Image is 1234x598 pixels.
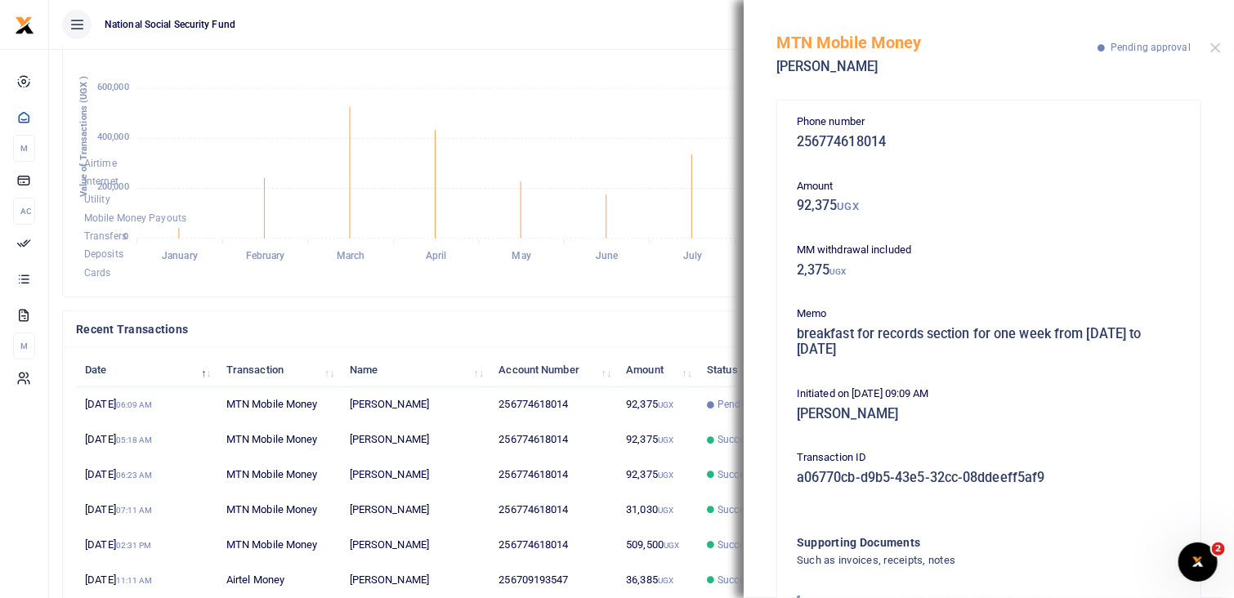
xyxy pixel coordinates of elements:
[76,320,752,338] h4: Recent Transactions
[718,467,766,482] span: Successful
[116,506,153,515] small: 07:11 AM
[337,250,365,261] tspan: March
[797,178,1181,195] p: Amount
[658,435,673,444] small: UGX
[797,134,1181,150] h5: 256774618014
[217,493,341,528] td: MTN Mobile Money
[217,563,341,598] td: Airtel Money
[776,59,1098,75] h5: [PERSON_NAME]
[797,449,1181,466] p: Transaction ID
[98,17,242,32] span: National Social Security Fund
[76,387,217,422] td: [DATE]
[718,538,766,552] span: Successful
[116,541,152,550] small: 02:31 PM
[76,493,217,528] td: [DATE]
[124,232,129,243] tspan: 0
[776,33,1098,52] h5: MTN Mobile Money
[84,194,110,206] span: Utility
[76,422,217,457] td: [DATE]
[490,422,617,457] td: 256774618014
[78,76,89,198] text: Value of Transactions (UGX )
[15,18,34,30] a: logo-small logo-large logo-large
[341,352,490,387] th: Name: activate to sort column ascending
[797,198,1181,214] h5: 92,375
[341,457,490,493] td: [PERSON_NAME]
[1212,542,1225,556] span: 2
[76,352,217,387] th: Date: activate to sort column descending
[797,470,1181,486] h5: a06770cb-d9b5-43e5-32cc-08ddeeff5af9
[15,16,34,35] img: logo-small
[617,493,698,528] td: 31,030
[617,457,698,493] td: 92,375
[718,502,766,517] span: Successful
[162,250,198,261] tspan: January
[617,352,698,387] th: Amount: activate to sort column ascending
[617,528,698,563] td: 509,500
[797,262,1181,279] h5: 2,375
[490,352,617,387] th: Account Number: activate to sort column ascending
[116,471,153,480] small: 06:23 AM
[797,326,1181,358] h5: breakfast for records section for one week from [DATE] to [DATE]
[97,132,129,142] tspan: 400,000
[217,352,341,387] th: Transaction: activate to sort column ascending
[490,493,617,528] td: 256774618014
[76,457,217,493] td: [DATE]
[1111,42,1191,53] span: Pending approval
[617,563,698,598] td: 36,385
[596,250,619,261] tspan: June
[830,267,847,276] small: UGX
[797,306,1181,323] p: Memo
[797,533,1115,551] h4: Supporting Documents
[84,176,118,187] span: Internet
[217,422,341,457] td: MTN Mobile Money
[664,541,679,550] small: UGX
[797,242,1181,259] p: MM withdrawal included
[1178,542,1218,582] iframe: Intercom live chat
[84,212,186,224] span: Mobile Money Payouts
[246,250,285,261] tspan: February
[490,457,617,493] td: 256774618014
[13,198,35,225] li: Ac
[84,230,127,242] span: Transfers
[217,457,341,493] td: MTN Mobile Money
[797,406,1181,422] h5: [PERSON_NAME]
[84,158,117,169] span: Airtime
[217,528,341,563] td: MTN Mobile Money
[617,422,698,457] td: 92,375
[97,82,129,92] tspan: 600,000
[797,114,1181,131] p: Phone number
[1210,42,1221,53] button: Close
[718,573,766,587] span: Successful
[512,250,531,261] tspan: May
[490,563,617,598] td: 256709193547
[116,400,153,409] small: 06:09 AM
[698,352,816,387] th: Status: activate to sort column ascending
[116,435,153,444] small: 05:18 AM
[84,249,123,261] span: Deposits
[797,551,1115,569] h4: Such as invoices, receipts, notes
[426,250,447,261] tspan: April
[658,576,673,585] small: UGX
[341,528,490,563] td: [PERSON_NAME]
[718,397,798,412] span: Pending Approval
[490,387,617,422] td: 256774618014
[797,386,1181,403] p: Initiated on [DATE] 09:09 AM
[76,528,217,563] td: [DATE]
[658,471,673,480] small: UGX
[341,387,490,422] td: [PERSON_NAME]
[84,267,111,279] span: Cards
[13,135,35,162] li: M
[683,250,702,261] tspan: July
[490,528,617,563] td: 256774618014
[341,563,490,598] td: [PERSON_NAME]
[217,387,341,422] td: MTN Mobile Money
[838,200,859,212] small: UGX
[341,493,490,528] td: [PERSON_NAME]
[658,506,673,515] small: UGX
[97,181,129,192] tspan: 200,000
[617,387,698,422] td: 92,375
[341,422,490,457] td: [PERSON_NAME]
[13,332,35,359] li: M
[658,400,673,409] small: UGX
[116,576,153,585] small: 11:11 AM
